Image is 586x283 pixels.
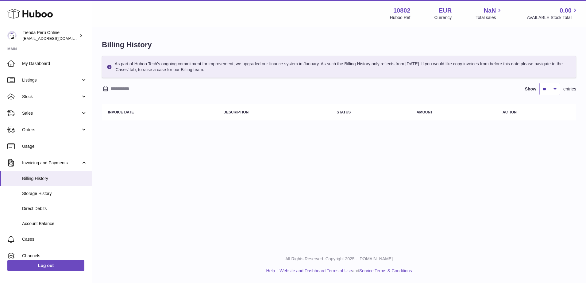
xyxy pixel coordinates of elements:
img: internalAdmin-10802@internal.huboo.com [7,31,17,40]
a: 0.00 AVAILABLE Stock Total [527,6,579,21]
span: Sales [22,110,81,116]
strong: Action [503,110,517,114]
div: As part of Huboo Tech's ongoing commitment for improvement, we upgraded our finance system in Jan... [102,56,576,78]
p: All Rights Reserved. Copyright 2025 - [DOMAIN_NAME] [97,256,581,262]
strong: EUR [439,6,452,15]
span: NaN [484,6,496,15]
span: My Dashboard [22,61,87,67]
span: Billing History [22,176,87,182]
a: Website and Dashboard Terms of Use [280,268,352,273]
span: Account Balance [22,221,87,227]
strong: Description [223,110,249,114]
span: Channels [22,253,87,259]
strong: 10802 [393,6,411,15]
span: AVAILABLE Stock Total [527,15,579,21]
div: Currency [434,15,452,21]
span: Listings [22,77,81,83]
span: entries [563,86,576,92]
span: Orders [22,127,81,133]
a: NaN Total sales [476,6,503,21]
span: Direct Debits [22,206,87,212]
div: Tienda Perú Online [23,30,78,41]
strong: Invoice Date [108,110,134,114]
strong: Status [337,110,351,114]
span: Invoicing and Payments [22,160,81,166]
span: 0.00 [560,6,572,15]
strong: Amount [417,110,433,114]
li: and [277,268,412,274]
a: Log out [7,260,84,271]
span: Usage [22,143,87,149]
span: Storage History [22,191,87,197]
span: Stock [22,94,81,100]
a: Help [266,268,275,273]
a: Service Terms & Conditions [359,268,412,273]
label: Show [525,86,536,92]
span: Total sales [476,15,503,21]
div: Huboo Ref [390,15,411,21]
span: Cases [22,236,87,242]
span: [EMAIL_ADDRESS][DOMAIN_NAME] [23,36,90,41]
h1: Billing History [102,40,576,50]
